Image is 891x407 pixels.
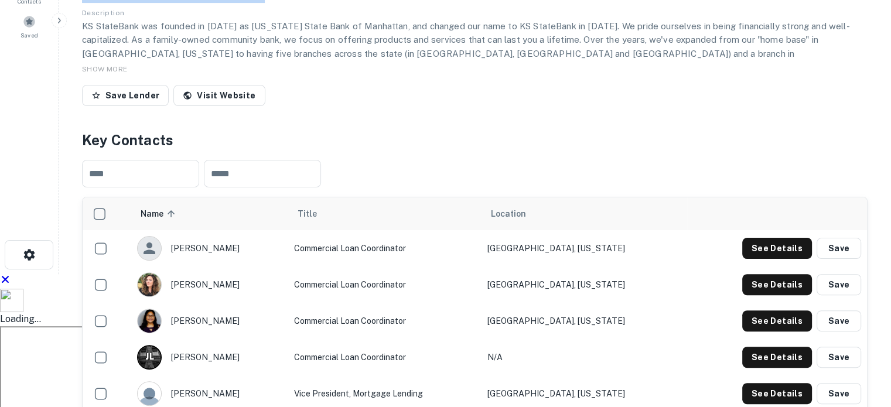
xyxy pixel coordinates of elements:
[131,197,288,230] th: Name
[82,19,868,88] p: KS StateBank was founded in [DATE] as [US_STATE] State Bank of Manhattan, and changed our name to...
[482,230,687,266] td: [GEOGRAPHIC_DATA], [US_STATE]
[138,382,161,405] img: 9c8pery4andzj6ohjkjp54ma2
[491,207,526,221] span: Location
[82,85,169,106] button: Save Lender
[137,345,282,370] div: [PERSON_NAME]
[817,274,861,295] button: Save
[298,207,332,221] span: Title
[742,238,812,259] button: See Details
[137,309,282,333] div: [PERSON_NAME]
[173,85,265,106] a: Visit Website
[832,313,891,370] iframe: Chat Widget
[482,197,687,230] th: Location
[137,272,282,297] div: [PERSON_NAME]
[817,383,861,404] button: Save
[145,351,153,363] p: J L
[288,339,482,375] td: Commercial Loan Coordinator
[742,310,812,331] button: See Details
[742,274,812,295] button: See Details
[817,238,861,259] button: Save
[21,30,37,40] span: Saved
[817,310,861,331] button: Save
[742,383,812,404] button: See Details
[82,65,128,73] span: SHOW MORE
[141,207,179,221] span: Name
[288,266,482,303] td: Commercial Loan Coordinator
[817,347,861,368] button: Save
[482,339,687,375] td: N/A
[288,230,482,266] td: Commercial Loan Coordinator
[482,266,687,303] td: [GEOGRAPHIC_DATA], [US_STATE]
[138,273,161,296] img: 1711422464650
[82,9,124,17] span: Description
[137,236,282,261] div: [PERSON_NAME]
[82,129,868,151] h4: Key Contacts
[742,347,812,368] button: See Details
[288,303,482,339] td: Commercial Loan Coordinator
[4,11,55,42] a: Saved
[482,303,687,339] td: [GEOGRAPHIC_DATA], [US_STATE]
[288,197,482,230] th: Title
[138,309,161,333] img: 1679430323999
[137,381,282,406] div: [PERSON_NAME]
